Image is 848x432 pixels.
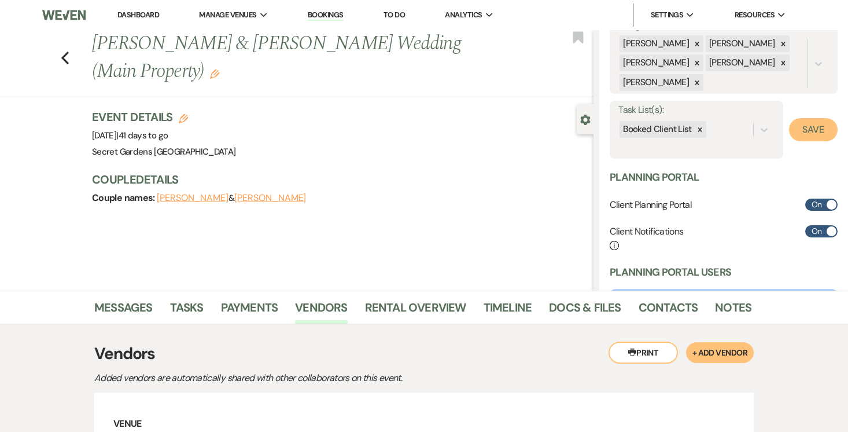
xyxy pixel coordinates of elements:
a: Messages [94,298,153,324]
h3: Planning Portal Users [610,265,731,280]
span: On [812,224,822,239]
span: & [157,192,306,204]
a: Rental Overview [365,298,466,324]
span: | [116,130,168,141]
div: [PERSON_NAME] [706,35,777,52]
a: Timeline [484,298,532,324]
span: Settings [651,9,684,21]
a: Notes [715,298,751,324]
img: Weven Logo [42,3,86,27]
button: Print [609,342,678,364]
h6: Client Planning Portal [610,199,692,211]
button: Close lead details [580,114,591,125]
span: Analytics [445,9,482,21]
a: Tasks [170,298,204,324]
div: Booked Client List [620,121,693,138]
button: + Add Vendor [686,342,754,363]
p: Added vendors are automatically shared with other collaborators on this event. [94,371,499,386]
span: On [812,197,822,212]
span: Resources [735,9,775,21]
span: Secret Gardens [GEOGRAPHIC_DATA] [92,146,236,158]
h3: Event Details [92,109,236,125]
h1: [PERSON_NAME] & [PERSON_NAME] Wedding (Main Property) [92,30,489,85]
div: [PERSON_NAME] [706,54,777,71]
h3: Vendors [94,342,754,366]
a: Vendors [295,298,347,324]
h3: Couple Details [92,171,582,188]
a: Docs & Files [549,298,621,324]
button: Edit [210,68,219,79]
a: To Do [384,10,405,20]
span: [DATE] [92,130,168,141]
h3: Planning Portal [610,170,699,185]
a: Contacts [639,298,698,324]
span: Couple names: [92,192,157,204]
span: 41 days to go [119,130,168,141]
div: [PERSON_NAME] [620,54,691,71]
label: Task List(s): [618,102,775,119]
div: [PERSON_NAME] [620,74,691,91]
span: Manage Venues [199,9,256,21]
button: Save [789,118,838,141]
div: [PERSON_NAME] [620,35,691,52]
a: Dashboard [117,10,159,20]
h6: Client Notifications [610,225,683,251]
a: Bookings [308,10,344,21]
a: Payments [221,298,278,324]
button: [PERSON_NAME] [157,193,228,203]
button: [PERSON_NAME] [234,193,306,203]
